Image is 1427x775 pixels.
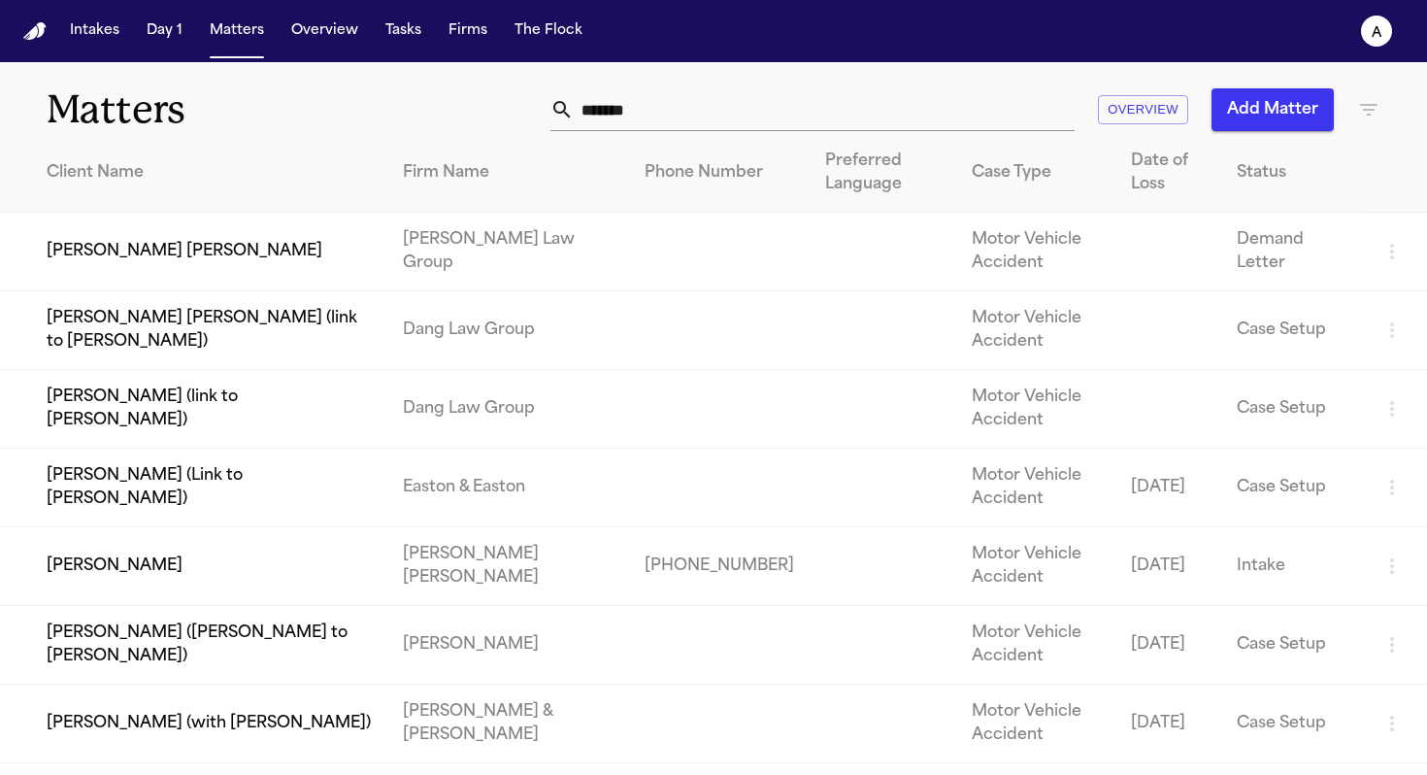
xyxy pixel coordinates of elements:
div: Date of Loss [1131,150,1205,196]
button: Firms [441,14,495,49]
td: [DATE] [1115,606,1220,685]
h1: Matters [47,85,416,134]
button: Overview [1098,95,1188,125]
td: Case Setup [1221,606,1365,685]
td: [PERSON_NAME] & [PERSON_NAME] [387,685,629,763]
td: Demand Letter [1221,213,1365,291]
td: Motor Vehicle Accident [956,370,1115,449]
td: Case Setup [1221,370,1365,449]
td: Case Setup [1221,449,1365,527]
td: Dang Law Group [387,291,629,370]
button: Tasks [378,14,429,49]
div: Client Name [47,161,372,185]
button: Intakes [62,14,127,49]
td: [PERSON_NAME] Law Group [387,213,629,291]
td: Motor Vehicle Accident [956,213,1115,291]
td: Intake [1221,527,1365,606]
td: [PERSON_NAME] [387,606,629,685]
td: Case Setup [1221,291,1365,370]
td: [PERSON_NAME] [PERSON_NAME] [387,527,629,606]
button: Add Matter [1211,88,1334,131]
td: Motor Vehicle Accident [956,606,1115,685]
div: Status [1237,161,1349,185]
td: Motor Vehicle Accident [956,685,1115,763]
td: Case Setup [1221,685,1365,763]
button: Matters [202,14,272,49]
text: A [1372,26,1382,40]
td: Easton & Easton [387,449,629,527]
td: Dang Law Group [387,370,629,449]
td: Motor Vehicle Accident [956,527,1115,606]
div: Preferred Language [825,150,941,196]
div: Phone Number [645,161,794,185]
td: [DATE] [1115,527,1220,606]
img: Finch Logo [23,22,47,41]
td: [PHONE_NUMBER] [629,527,810,606]
td: Motor Vehicle Accident [956,449,1115,527]
button: The Flock [507,14,590,49]
a: Home [23,22,47,41]
div: Case Type [972,161,1100,185]
div: Firm Name [403,161,614,185]
td: [DATE] [1115,685,1220,763]
button: Overview [283,14,366,49]
td: Motor Vehicle Accident [956,291,1115,370]
td: [DATE] [1115,449,1220,527]
button: Day 1 [139,14,190,49]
